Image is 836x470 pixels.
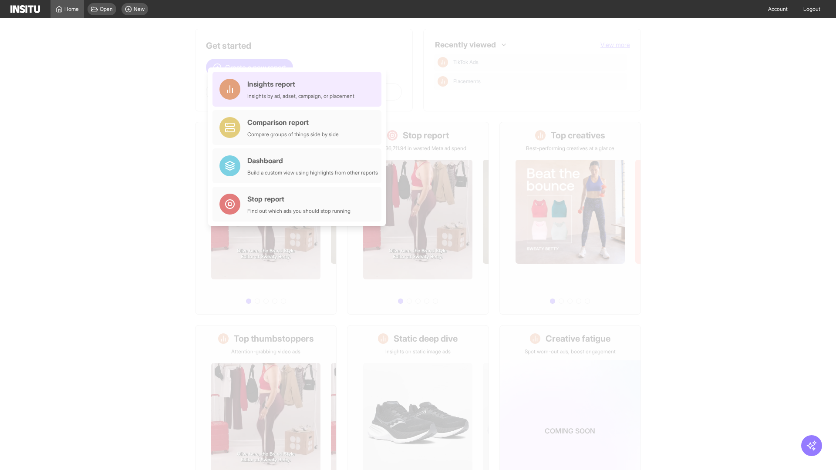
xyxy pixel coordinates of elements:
[247,131,339,138] div: Compare groups of things side by side
[64,6,79,13] span: Home
[247,79,354,89] div: Insights report
[247,194,351,204] div: Stop report
[247,169,378,176] div: Build a custom view using highlights from other reports
[247,93,354,100] div: Insights by ad, adset, campaign, or placement
[100,6,113,13] span: Open
[247,155,378,166] div: Dashboard
[247,208,351,215] div: Find out which ads you should stop running
[134,6,145,13] span: New
[10,5,40,13] img: Logo
[247,117,339,128] div: Comparison report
